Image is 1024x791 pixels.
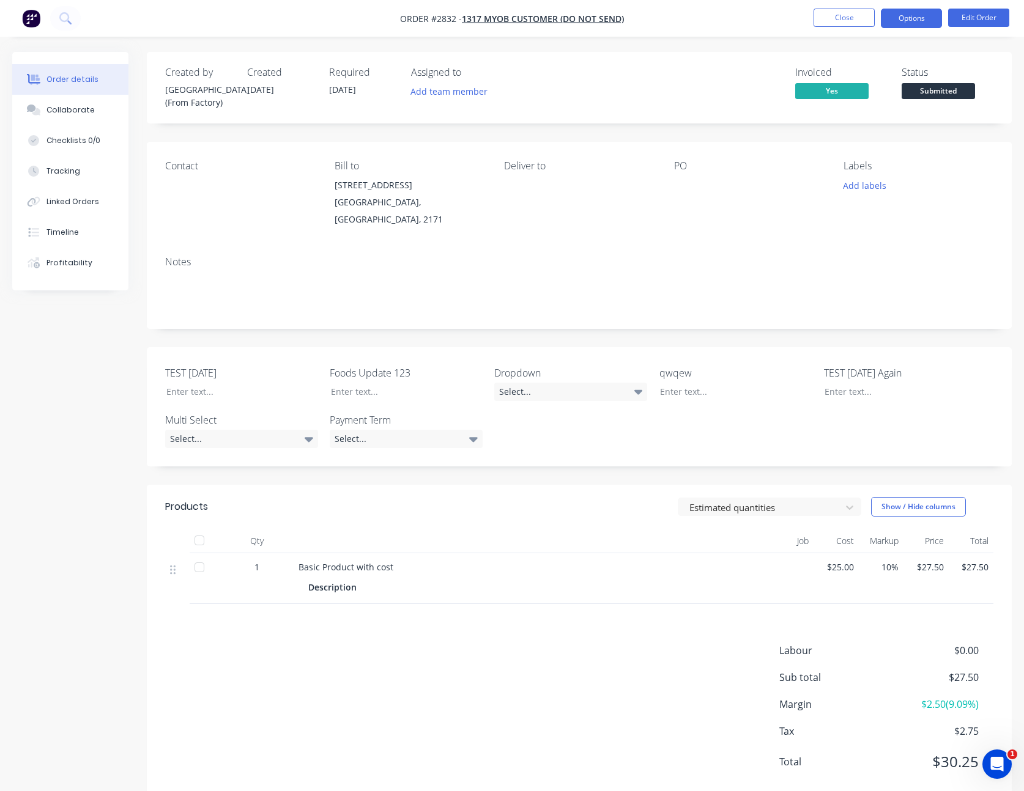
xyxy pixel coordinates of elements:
span: $2.50 ( 9.09 %) [888,697,979,712]
span: Total [779,754,888,769]
span: 1 [1007,749,1017,759]
label: Multi Select [165,413,318,427]
div: [STREET_ADDRESS][GEOGRAPHIC_DATA], [GEOGRAPHIC_DATA], 2171 [335,177,484,228]
div: Timeline [46,227,79,238]
div: Bill to [335,160,484,172]
div: Profitability [46,257,92,268]
div: Labels [844,160,993,172]
div: Collaborate [46,105,95,116]
div: Cost [814,529,859,553]
div: Select... [165,430,318,448]
div: Products [165,499,208,514]
div: Notes [165,256,993,268]
div: Contact [165,160,315,172]
div: Job [722,529,814,553]
button: Checklists 0/0 [12,125,128,156]
button: Profitability [12,248,128,278]
label: Foods Update 123 [330,366,483,380]
div: Created by [165,67,232,78]
label: Dropdown [494,366,647,380]
button: Add team member [404,83,494,100]
label: TEST [DATE] [165,366,318,380]
button: Edit Order [948,9,1009,27]
div: Qty [220,529,294,553]
span: Margin [779,697,888,712]
div: [GEOGRAPHIC_DATA], [GEOGRAPHIC_DATA], 2171 [335,194,484,228]
label: TEST [DATE] Again [824,366,977,380]
div: Created [247,67,314,78]
span: $27.50 [888,670,979,685]
span: $2.75 [888,724,979,738]
span: [DATE] [247,84,274,95]
span: Tax [779,724,888,738]
div: Markup [859,529,904,553]
div: Invoiced [795,67,887,78]
div: Required [329,67,396,78]
label: qwqew [659,366,812,380]
div: Description [308,578,362,596]
span: Sub total [779,670,888,685]
div: Select... [494,383,647,401]
button: Submitted [902,83,975,101]
div: [GEOGRAPHIC_DATA] (From Factory) [165,83,232,109]
span: Yes [795,83,869,98]
button: Options [881,9,942,28]
button: Close [814,9,875,27]
span: $25.00 [818,561,854,573]
iframe: Intercom live chat [982,749,1012,779]
span: Basic Product with cost [299,561,393,573]
label: Payment Term [330,413,483,427]
span: [DATE] [329,84,356,95]
button: Tracking [12,156,128,186]
div: Deliver to [504,160,654,172]
div: Order details [46,74,98,85]
span: Order #2832 - [400,13,462,24]
button: Collaborate [12,95,128,125]
div: Linked Orders [46,196,99,207]
div: Checklists 0/0 [46,135,100,146]
img: Factory [22,9,40,28]
button: Add team member [411,83,494,100]
button: Linked Orders [12,186,128,217]
button: Add labels [837,177,893,193]
span: 10% [864,561,899,573]
span: $30.25 [888,751,979,773]
span: $27.50 [954,561,989,573]
span: $0.00 [888,643,979,658]
div: Status [902,67,993,78]
span: Labour [779,643,888,658]
button: Show / Hide columns [871,497,966,517]
button: Timeline [12,217,128,248]
div: Total [949,529,994,553]
span: 1 [254,561,259,573]
div: [STREET_ADDRESS] [335,177,484,194]
div: Select... [330,430,483,448]
div: Tracking [46,166,80,177]
span: Submitted [902,83,975,98]
div: PO [674,160,824,172]
div: Price [903,529,949,553]
a: 1317 MYOB Customer (Do not send) [462,13,624,24]
span: $27.50 [908,561,944,573]
button: Order details [12,64,128,95]
div: Assigned to [411,67,533,78]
